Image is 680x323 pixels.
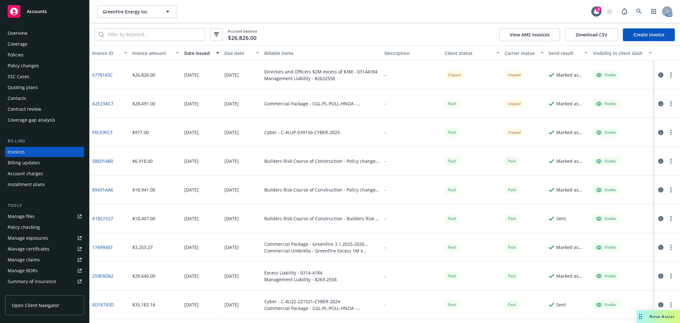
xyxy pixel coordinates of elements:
[92,100,113,107] a: A2E23AC7
[596,158,616,164] div: Visible
[224,129,239,136] div: [DATE]
[5,39,84,49] a: Coverage
[132,100,155,107] div: $28,491.00
[445,157,459,165] div: Paid
[8,93,26,103] div: Contacts
[5,266,84,276] a: Manage BORs
[8,276,56,287] div: Summary of insurance
[92,215,113,222] a: A1BCF327
[505,272,519,280] span: Paid
[224,301,239,308] div: [DATE]
[384,215,386,222] div: -
[8,147,25,157] div: Invoices
[557,215,566,222] div: Sent
[264,68,377,75] div: Directors and Officers $2M excess of $3M - 03144184
[596,216,616,222] div: Visible
[445,186,459,194] div: Paid
[8,39,27,49] div: Coverage
[12,302,59,309] span: Open Client Navigator
[5,104,84,114] a: Contract review
[228,28,257,40] span: Account balance
[90,45,130,61] button: Invoice ID
[8,233,48,243] div: Manage exposures
[445,272,459,280] span: Paid
[264,100,379,107] div: Commercial Package - CGL-PL-POLL-HNOA - MNGRP2002353
[623,28,675,41] a: Create Invoice
[224,158,239,164] div: [DATE]
[596,244,616,250] div: Visible
[224,244,239,251] div: [DATE]
[8,115,55,125] div: Coverage gap analysis
[5,222,84,232] a: Policy checking
[557,186,588,193] div: Marked as sent
[224,215,239,222] div: [DATE]
[505,214,519,222] span: Paid
[445,243,459,251] div: Paid
[5,202,84,209] div: Tools
[505,243,519,251] span: Paid
[264,276,337,283] div: Management Liability - 8263-2558
[618,5,631,18] a: Report a Bug
[557,158,588,164] div: Marked as sent
[228,34,257,42] span: $26,826.00
[647,5,660,18] a: Switch app
[384,71,386,78] div: -
[224,50,252,56] div: Due date
[596,6,602,12] div: 2
[5,71,84,82] a: SSC Cases
[549,50,581,56] div: Send result
[8,222,40,232] div: Policy checking
[182,45,222,61] button: Date issued
[557,244,588,251] div: Marked as sent
[224,186,239,193] div: [DATE]
[264,298,379,305] div: Cyber - C-4LQ2-221521-CYBER-2024
[505,71,524,79] div: Unpaid
[92,50,120,56] div: Invoice ID
[132,71,155,78] div: $26,826.00
[445,214,459,222] div: Paid
[8,255,40,265] div: Manage claims
[104,28,205,41] input: Filter by keyword...
[384,100,386,107] div: -
[92,71,113,78] a: 6778165C
[445,128,459,136] div: Paid
[5,147,84,157] a: Invoices
[184,100,199,107] div: [DATE]
[92,129,113,136] a: F8CE9FC3
[596,130,616,135] div: Visible
[92,273,113,279] a: 259EBD62
[505,128,524,136] div: Unpaid
[596,101,616,107] div: Visible
[184,158,199,164] div: [DATE]
[5,179,84,190] a: Installment plans
[502,45,546,61] button: Carrier status
[596,273,616,279] div: Visible
[5,3,84,20] a: Accounts
[557,71,588,78] div: Marked as sent
[99,32,104,37] svg: Search
[132,215,155,222] div: $18,407.00
[264,50,379,56] div: Billable items
[384,273,386,279] div: -
[184,71,199,78] div: [DATE]
[5,244,84,254] a: Manage certificates
[5,93,84,103] a: Contacts
[264,215,379,222] div: Builders Risk Course of Construction - Builders Risk - Geysers Project - 790-04-07-09-0000
[264,129,340,136] div: Cyber - C-4LUP-039156-CYBER-2025
[505,301,519,309] span: Paid
[5,82,84,93] a: Quoting plans
[596,187,616,193] div: Visible
[384,158,386,164] div: -
[382,45,442,61] button: Description
[132,301,155,308] div: $35,182.16
[5,233,84,243] a: Manage exposures
[565,28,618,41] button: Download CSV
[505,157,519,165] span: Paid
[97,5,177,18] button: GreenFire Energy Inc
[132,50,172,56] div: Invoice amount
[590,45,654,61] button: Visibility in client dash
